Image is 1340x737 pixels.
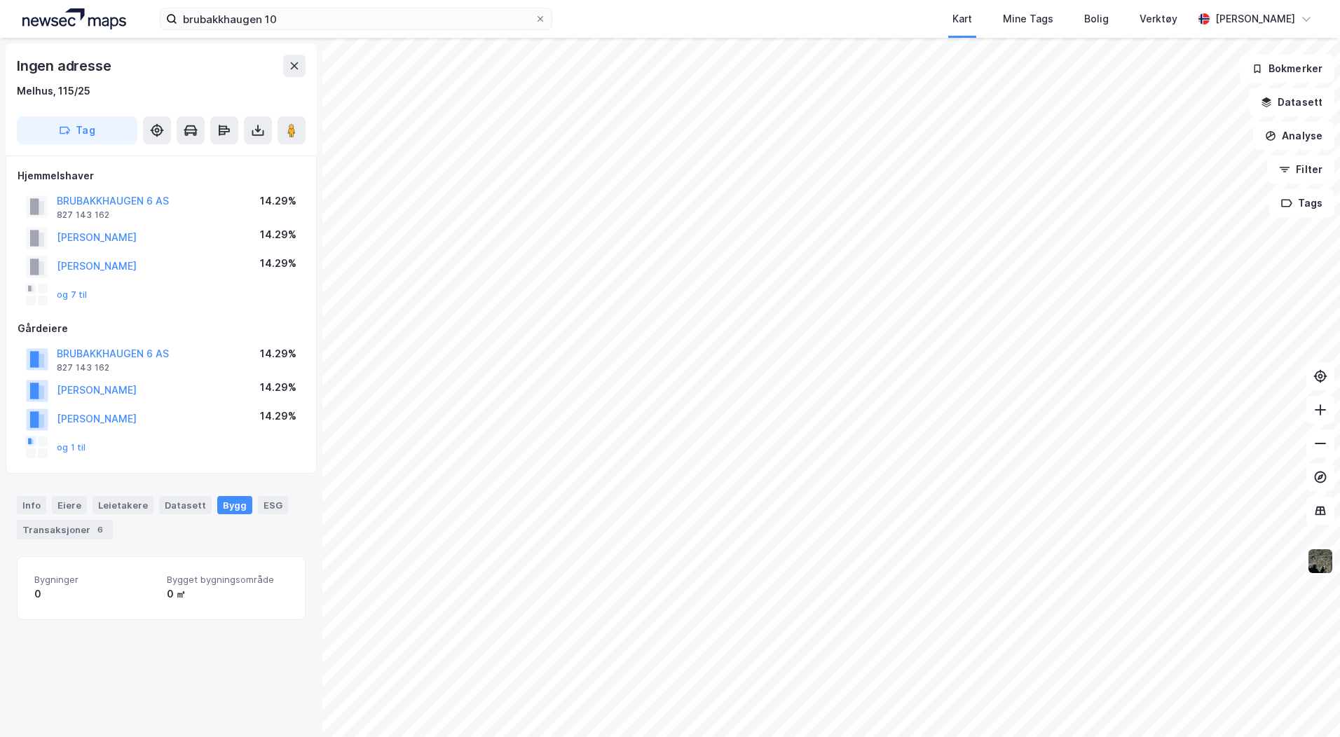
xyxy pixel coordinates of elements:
div: 14.29% [260,255,296,272]
div: 6 [93,523,107,537]
div: Gårdeiere [18,320,305,337]
img: 9k= [1307,548,1334,574]
span: Bygget bygningsområde [167,574,288,586]
button: Tag [17,116,137,144]
iframe: Chat Widget [1270,670,1340,737]
div: 0 [34,586,156,602]
div: Mine Tags [1003,11,1053,27]
div: 0 ㎡ [167,586,288,602]
button: Analyse [1253,122,1334,150]
div: Hjemmelshaver [18,167,305,184]
div: Bygg [217,496,252,514]
div: 14.29% [260,379,296,396]
div: Kontrollprogram for chat [1270,670,1340,737]
div: Datasett [159,496,212,514]
button: Filter [1267,156,1334,184]
div: [PERSON_NAME] [1215,11,1295,27]
div: Transaksjoner [17,520,113,539]
div: Melhus, 115/25 [17,83,90,99]
button: Bokmerker [1240,55,1334,83]
div: Bolig [1084,11,1109,27]
span: Bygninger [34,574,156,586]
div: 14.29% [260,408,296,425]
div: 14.29% [260,345,296,362]
div: Info [17,496,46,514]
div: ESG [258,496,288,514]
button: Datasett [1249,88,1334,116]
img: logo.a4113a55bc3d86da70a041830d287a7e.svg [22,8,126,29]
div: Kart [952,11,972,27]
div: 14.29% [260,226,296,243]
div: 827 143 162 [57,209,109,221]
div: Eiere [52,496,87,514]
input: Søk på adresse, matrikkel, gårdeiere, leietakere eller personer [177,8,535,29]
div: Verktøy [1140,11,1177,27]
div: 14.29% [260,193,296,209]
div: Ingen adresse [17,55,114,77]
button: Tags [1269,189,1334,217]
div: Leietakere [93,496,153,514]
div: 827 143 162 [57,362,109,373]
